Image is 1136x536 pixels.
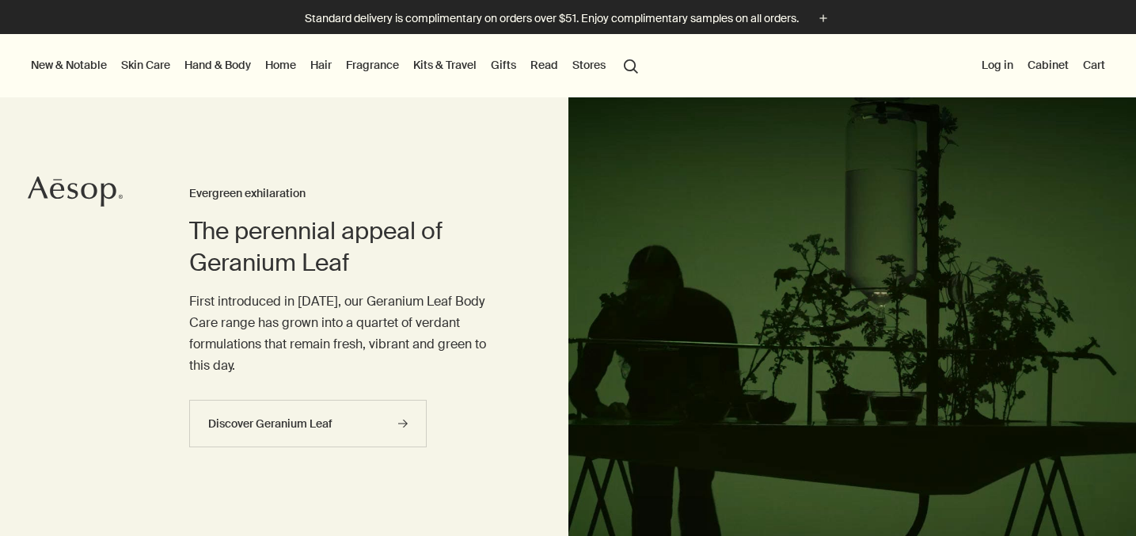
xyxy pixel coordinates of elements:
[28,176,123,211] a: Aesop
[262,55,299,75] a: Home
[569,55,609,75] button: Stores
[410,55,480,75] a: Kits & Travel
[617,50,645,80] button: Open search
[305,10,799,27] p: Standard delivery is complimentary on orders over $51. Enjoy complimentary samples on all orders.
[488,55,519,75] a: Gifts
[343,55,402,75] a: Fragrance
[189,400,427,447] a: Discover Geranium Leaf
[118,55,173,75] a: Skin Care
[28,55,110,75] button: New & Notable
[978,34,1108,97] nav: supplementary
[978,55,1016,75] button: Log in
[189,215,504,279] h2: The perennial appeal of Geranium Leaf
[28,34,645,97] nav: primary
[1080,55,1108,75] button: Cart
[307,55,335,75] a: Hair
[305,10,832,28] button: Standard delivery is complimentary on orders over $51. Enjoy complimentary samples on all orders.
[28,176,123,207] svg: Aesop
[189,291,504,377] p: First introduced in [DATE], our Geranium Leaf Body Care range has grown into a quartet of verdant...
[1024,55,1072,75] a: Cabinet
[189,184,504,203] h3: Evergreen exhilaration
[181,55,254,75] a: Hand & Body
[527,55,561,75] a: Read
